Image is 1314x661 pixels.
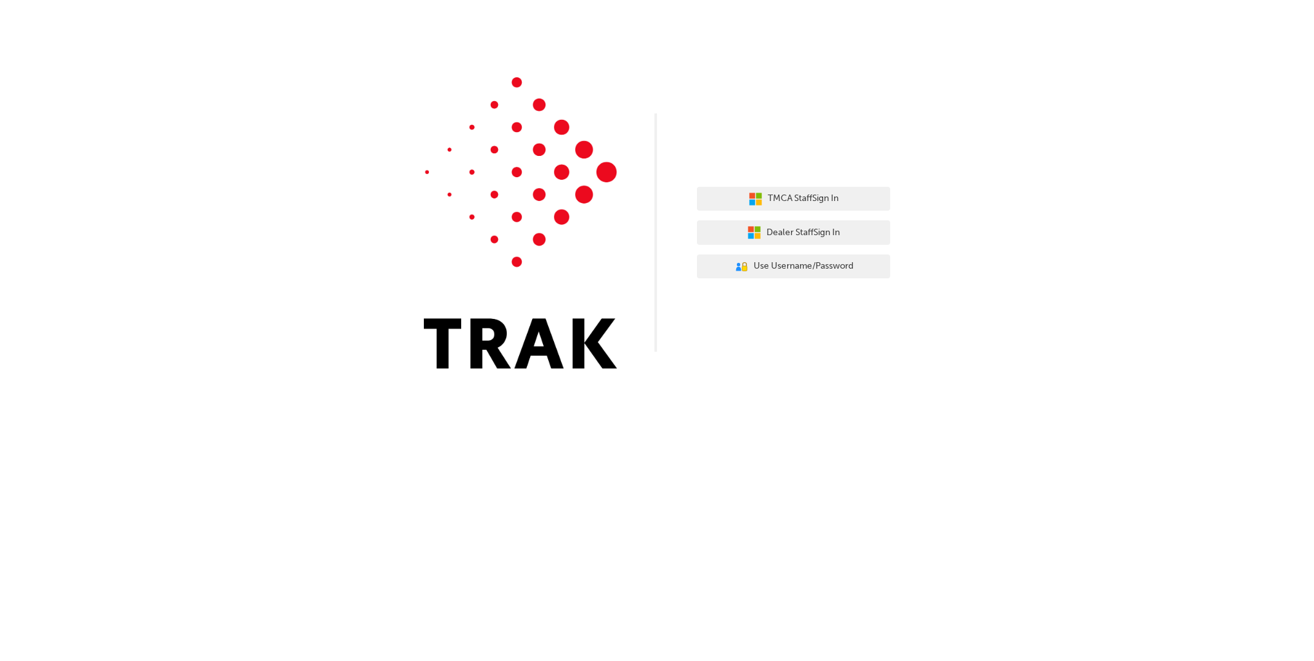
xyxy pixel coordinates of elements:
img: Trak [424,77,617,369]
span: TMCA Staff Sign In [768,191,839,206]
span: Use Username/Password [754,259,853,274]
button: Dealer StaffSign In [697,220,890,245]
button: Use Username/Password [697,254,890,279]
span: Dealer Staff Sign In [766,225,840,240]
button: TMCA StaffSign In [697,187,890,211]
